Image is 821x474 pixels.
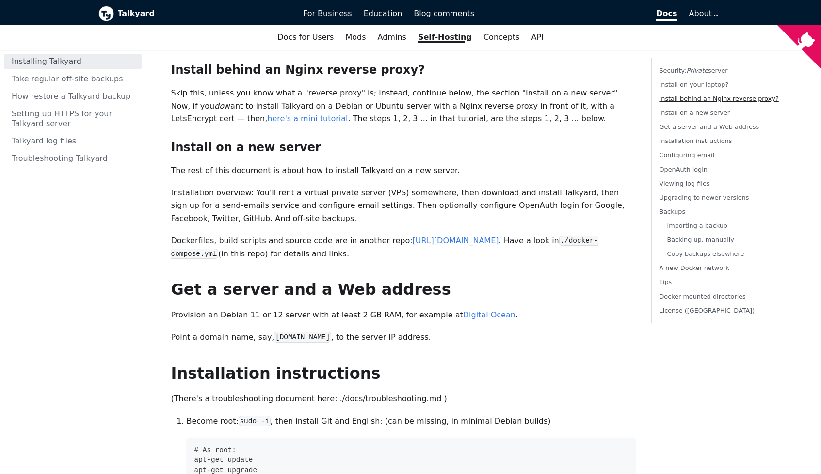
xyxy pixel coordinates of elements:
em: do [214,101,224,111]
a: Talkyard logoTalkyard [98,6,290,21]
a: Mods [339,29,371,46]
a: Take regular off-site backups [4,71,142,87]
p: Dockerfiles, build scripts and source code are in another repo: . Have a look in (in this repo) f... [171,235,636,260]
a: A new Docker network [660,265,729,272]
a: Install on your laptop? [660,81,729,88]
code: sudo -i [239,416,271,426]
a: Backups [660,208,686,215]
span: apt-get update [194,456,253,464]
b: Talkyard [118,7,290,20]
a: Backing up, manually [667,236,734,243]
a: Installing Talkyard [4,54,142,69]
a: Security:Privateserver [660,67,728,74]
a: Troubleshooting Talkyard [4,151,142,166]
a: How restore a Talkyard backup [4,89,142,104]
a: Talkyard log files [4,133,142,149]
a: OpenAuth login [660,166,708,173]
a: Digital Ocean [463,310,515,319]
a: Self-Hosting [412,29,478,46]
a: Admins [372,29,412,46]
a: Upgrading to newer versions [660,194,749,201]
code: ./docker-compose.yml [171,236,598,259]
span: For Business [303,9,352,18]
h3: Install on a new server [171,140,636,155]
a: Install behind an Nginx reverse proxy? [660,95,779,102]
a: Setting up HTTPS for your Talkyard server [4,106,142,131]
p: Point a domain name, say, , to the server IP address. [171,331,636,344]
a: Docs for Users [272,29,339,46]
span: Docs [656,9,677,21]
a: License ([GEOGRAPHIC_DATA]) [660,307,755,314]
h2: Installation instructions [171,363,636,383]
a: Configuring email [660,152,715,159]
a: Installation instructions [660,138,732,145]
span: apt-get upgrade [194,466,258,474]
a: Viewing log files [660,180,710,187]
a: Docker mounted directories [660,293,746,300]
a: Tips [660,279,672,286]
a: For Business [297,5,358,22]
h2: Get a server and a Web address [171,280,636,299]
p: Become root: , then install Git and English: (can be missing, in minimal Debian builds) [187,415,636,427]
code: [DOMAIN_NAME] [274,332,331,342]
img: Talkyard logo [98,6,114,21]
a: Blog comments [408,5,480,22]
p: Provision an Debian 11 or 12 server with at least 2 GB RAM, for example at . [171,309,636,321]
em: Private [686,67,708,74]
a: About [689,9,717,18]
span: Education [364,9,402,18]
a: Education [358,5,408,22]
p: The rest of this document is about how to install Talkyard on a new server. [171,164,636,177]
a: Concepts [478,29,526,46]
span: # As root: [194,446,236,454]
a: API [525,29,549,46]
p: Skip this, unless you know what a "reverse proxy" is; instead, continue below, the section "Insta... [171,87,636,125]
span: Blog comments [414,9,474,18]
a: Install on a new server [660,109,730,116]
p: (There's a troubleshooting document here: ./docs/troubleshooting.md ) [171,393,636,405]
a: here's a mini tutorial [267,114,348,123]
a: [URL][DOMAIN_NAME] [413,236,499,245]
a: Docs [480,5,683,22]
a: Importing a backup [667,222,728,229]
p: Installation overview: You'll rent a virtual private server (VPS) somewhere, then download and in... [171,187,636,225]
a: Get a server and a Web address [660,123,759,130]
h3: Install behind an Nginx reverse proxy? [171,63,636,77]
a: Copy backups elsewhere [667,250,744,257]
